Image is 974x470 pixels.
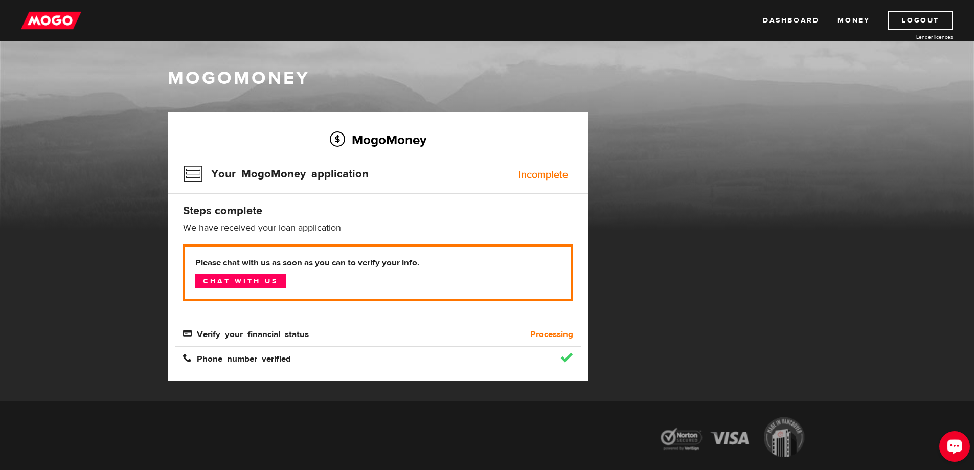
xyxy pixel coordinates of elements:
a: Dashboard [763,11,819,30]
a: Chat with us [195,274,286,288]
img: mogo_logo-11ee424be714fa7cbb0f0f49df9e16ec.png [21,11,81,30]
h4: Steps complete [183,204,573,218]
p: We have received your loan application [183,222,573,234]
h2: MogoMoney [183,129,573,150]
div: Incomplete [518,170,568,180]
b: Processing [530,328,573,341]
span: Phone number verified [183,353,291,362]
span: Verify your financial status [183,329,309,338]
b: Please chat with us as soon as you can to verify your info. [195,257,561,269]
h3: Your MogoMoney application [183,161,369,187]
a: Logout [888,11,953,30]
img: legal-icons-92a2ffecb4d32d839781d1b4e4802d7b.png [651,410,814,467]
iframe: LiveChat chat widget [931,427,974,470]
a: Money [837,11,870,30]
h1: MogoMoney [168,68,807,89]
a: Lender licences [876,33,953,41]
